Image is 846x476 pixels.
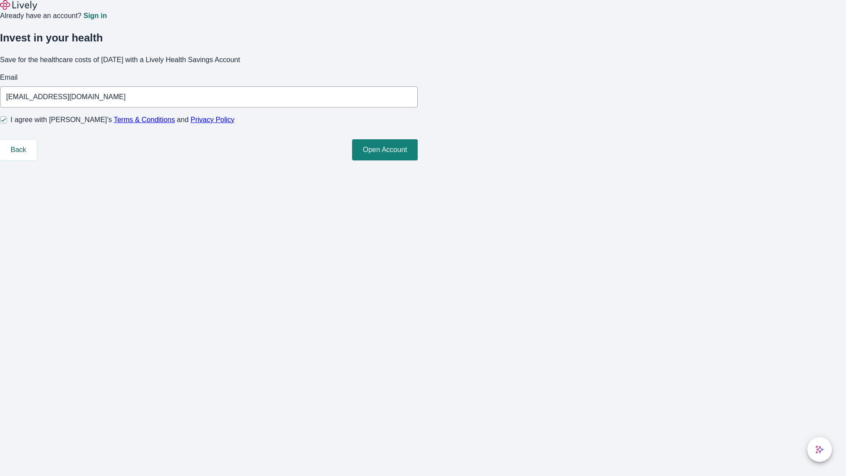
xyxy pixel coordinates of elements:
a: Terms & Conditions [114,116,175,123]
a: Sign in [83,12,107,19]
svg: Lively AI Assistant [815,445,824,454]
a: Privacy Policy [191,116,235,123]
button: Open Account [352,139,418,160]
button: chat [807,437,832,462]
span: I agree with [PERSON_NAME]’s and [11,115,234,125]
